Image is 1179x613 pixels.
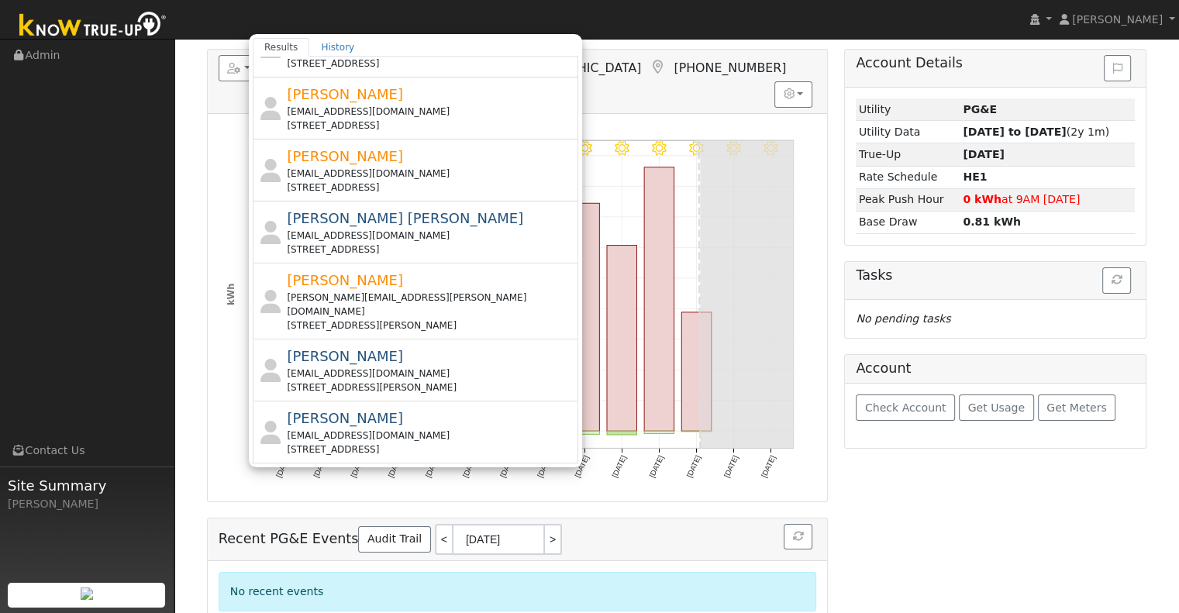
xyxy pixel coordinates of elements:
[968,401,1025,414] span: Get Usage
[856,188,960,211] td: Peak Push Hour
[963,170,987,183] strong: Y
[12,9,174,43] img: Know True-Up
[607,245,637,431] rect: onclick=""
[865,401,946,414] span: Check Account
[722,454,740,479] text: [DATE]
[856,267,1135,284] h5: Tasks
[287,443,574,456] div: [STREET_ADDRESS]
[674,60,786,75] span: [PHONE_NUMBER]
[8,496,166,512] div: [PERSON_NAME]
[287,210,523,226] span: [PERSON_NAME] [PERSON_NAME]
[287,119,574,133] div: [STREET_ADDRESS]
[287,272,403,288] span: [PERSON_NAME]
[81,587,93,600] img: retrieve
[760,454,777,479] text: [DATE]
[681,431,712,432] rect: onclick=""
[287,167,574,181] div: [EMAIL_ADDRESS][DOMAIN_NAME]
[253,38,310,57] a: Results
[607,431,637,435] rect: onclick=""
[287,229,574,243] div: [EMAIL_ADDRESS][DOMAIN_NAME]
[689,141,704,156] i: 8/22 - Clear
[959,394,1034,421] button: Get Usage
[856,211,960,233] td: Base Draw
[570,431,600,434] rect: onclick=""
[1104,55,1131,81] button: Issue History
[287,86,403,102] span: [PERSON_NAME]
[287,181,574,195] div: [STREET_ADDRESS]
[647,454,665,479] text: [DATE]
[435,524,452,555] a: <
[287,319,574,332] div: [STREET_ADDRESS][PERSON_NAME]
[287,57,574,71] div: [STREET_ADDRESS]
[309,38,366,57] a: History
[1046,401,1107,414] span: Get Meters
[856,98,960,121] td: Utility
[649,60,666,75] a: Map
[1072,13,1163,26] span: [PERSON_NAME]
[610,454,628,479] text: [DATE]
[570,203,600,431] rect: onclick=""
[684,454,702,479] text: [DATE]
[960,188,1136,211] td: at 9AM [DATE]
[856,360,911,376] h5: Account
[963,193,1001,205] strong: 0 kWh
[652,141,667,156] i: 8/21 - MostlyClear
[963,103,997,115] strong: ID: 17192943, authorized: 08/19/25
[1038,394,1116,421] button: Get Meters
[784,524,812,550] button: Refresh
[219,524,816,555] h5: Recent PG&E Events
[219,572,816,611] div: No recent events
[287,367,574,381] div: [EMAIL_ADDRESS][DOMAIN_NAME]
[287,291,574,319] div: [PERSON_NAME][EMAIL_ADDRESS][PERSON_NAME][DOMAIN_NAME]
[963,126,1066,138] strong: [DATE] to [DATE]
[287,148,403,164] span: [PERSON_NAME]
[644,167,674,432] rect: onclick=""
[963,215,1021,228] strong: 0.81 kWh
[287,410,403,426] span: [PERSON_NAME]
[644,431,674,433] rect: onclick=""
[856,143,960,166] td: True-Up
[856,55,1135,71] h5: Account Details
[577,141,592,156] i: 8/19 - Clear
[963,148,1005,160] strong: [DATE]
[681,312,712,431] rect: onclick=""
[287,243,574,257] div: [STREET_ADDRESS]
[856,394,955,421] button: Check Account
[573,454,591,479] text: [DATE]
[287,348,403,364] span: [PERSON_NAME]
[963,126,1109,138] span: (2y 1m)
[856,312,950,325] i: No pending tasks
[8,475,166,496] span: Site Summary
[856,121,960,143] td: Utility Data
[225,283,236,305] text: kWh
[615,141,629,156] i: 8/20 - Clear
[1102,267,1131,294] button: Refresh
[287,105,574,119] div: [EMAIL_ADDRESS][DOMAIN_NAME]
[358,526,430,553] a: Audit Trail
[856,166,960,188] td: Rate Schedule
[545,524,562,555] a: >
[287,429,574,443] div: [EMAIL_ADDRESS][DOMAIN_NAME]
[287,381,574,394] div: [STREET_ADDRESS][PERSON_NAME]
